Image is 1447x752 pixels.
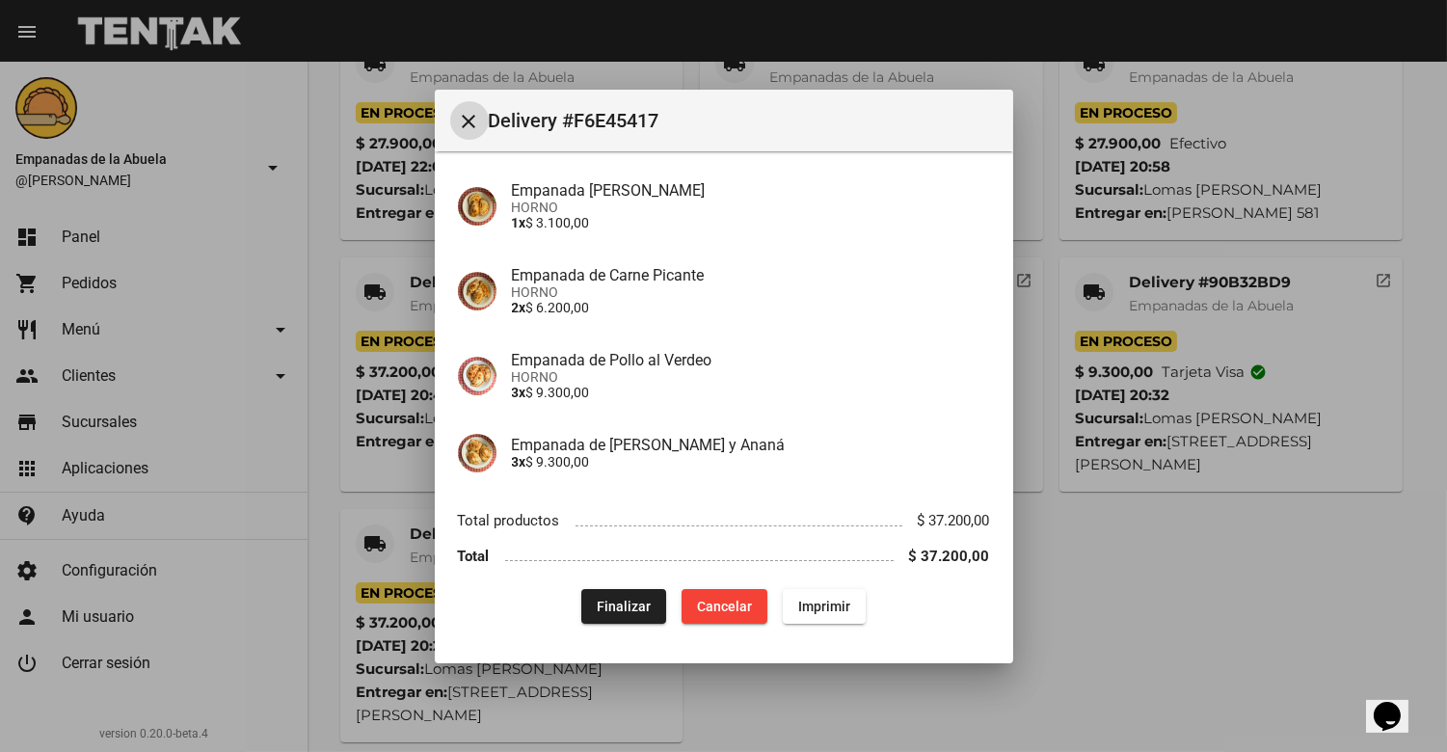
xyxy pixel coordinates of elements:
p: $ 6.200,00 [512,300,990,315]
p: $ 3.100,00 [512,215,990,230]
li: Total $ 37.200,00 [458,538,990,574]
img: 244b8d39-ba06-4741-92c7-e12f1b13dfde.jpg [458,272,496,310]
img: b535b57a-eb23-4682-a080-b8c53aa6123f.jpg [458,357,496,395]
b: 2x [512,300,526,315]
b: 3x [512,385,526,400]
button: Cerrar [450,101,489,140]
iframe: chat widget [1366,675,1428,733]
span: Delivery #F6E45417 [489,105,998,136]
span: Finalizar [597,599,651,614]
img: f79e90c5-b4f9-4d92-9a9e-7fe78b339dbe.jpg [458,434,496,472]
span: HORNO [512,200,990,215]
b: 3x [512,454,526,470]
h4: Empanada de Carne Picante [512,266,990,284]
button: Imprimir [783,589,866,624]
img: f753fea7-0f09-41b3-9a9e-ddb84fc3b359.jpg [458,187,496,226]
span: HORNO [512,369,990,385]
button: Finalizar [581,589,666,624]
h4: Empanada de [PERSON_NAME] y Ananá [512,436,990,454]
button: Cancelar [682,589,767,624]
h4: Empanada [PERSON_NAME] [512,181,990,200]
li: Total productos $ 37.200,00 [458,503,990,539]
span: HORNO [512,284,990,300]
span: Imprimir [798,599,850,614]
b: 1x [512,215,526,230]
h4: Empanada de Pollo al Verdeo [512,351,990,369]
p: $ 9.300,00 [512,385,990,400]
span: Cancelar [697,599,752,614]
p: $ 9.300,00 [512,454,990,470]
mat-icon: Cerrar [458,110,481,133]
